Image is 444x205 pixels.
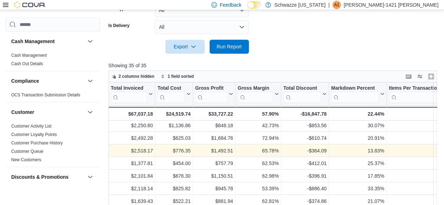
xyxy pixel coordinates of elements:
[331,110,384,118] div: 22.44%
[11,132,57,137] a: Customer Loyalty Points
[170,40,200,54] span: Export
[11,38,55,45] h3: Cash Management
[86,108,94,116] button: Customer
[155,3,249,17] button: All
[11,173,68,180] h3: Discounts & Promotions
[108,62,440,69] p: Showing 35 of 35
[11,109,85,116] button: Customer
[6,122,100,167] div: Customer
[332,1,341,9] div: Amanda-1421 Lyons
[11,92,80,98] span: OCS Transaction Submission Details
[11,77,39,84] h3: Compliance
[11,53,47,58] a: Cash Management
[237,110,278,118] div: 57.90%
[158,72,197,81] button: 1 field sorted
[11,77,85,84] button: Compliance
[86,173,94,181] button: Discounts & Promotions
[119,74,154,79] span: 2 columns hidden
[328,1,330,9] p: |
[344,1,438,9] p: [PERSON_NAME]-1421 [PERSON_NAME]
[416,72,424,81] button: Display options
[247,1,262,9] input: Dark Mode
[11,149,43,154] a: Customer Queue
[11,157,41,162] a: New Customers
[195,110,233,118] div: $33,727.22
[6,91,100,102] div: Compliance
[108,23,130,28] label: Is Delivery
[157,110,190,118] div: $24,519.74
[11,61,43,67] span: Cash Out Details
[274,1,326,9] p: Schwazze [US_STATE]
[155,20,249,34] button: All
[11,93,80,97] a: OCS Transaction Submission Details
[111,110,153,118] div: $67,037.18
[11,61,43,66] a: Cash Out Details
[6,51,100,71] div: Cash Management
[11,140,63,146] span: Customer Purchase History
[14,1,46,8] img: Cova
[165,40,205,54] button: Export
[283,110,326,118] div: -$16,847.78
[86,37,94,46] button: Cash Management
[168,74,194,79] span: 1 field sorted
[217,43,242,50] span: Run Report
[427,72,435,81] button: Enter fullscreen
[11,141,63,145] a: Customer Purchase History
[109,72,157,81] button: 2 columns hidden
[210,40,249,54] button: Run Report
[11,157,41,163] span: New Customers
[404,72,413,81] button: Keyboard shortcuts
[220,1,241,8] span: Feedback
[86,77,94,85] button: Compliance
[11,109,34,116] h3: Customer
[11,124,52,129] a: Customer Activity List
[11,38,85,45] button: Cash Management
[11,173,85,180] button: Discounts & Promotions
[334,1,339,9] span: A1
[11,132,57,137] span: Customer Loyalty Points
